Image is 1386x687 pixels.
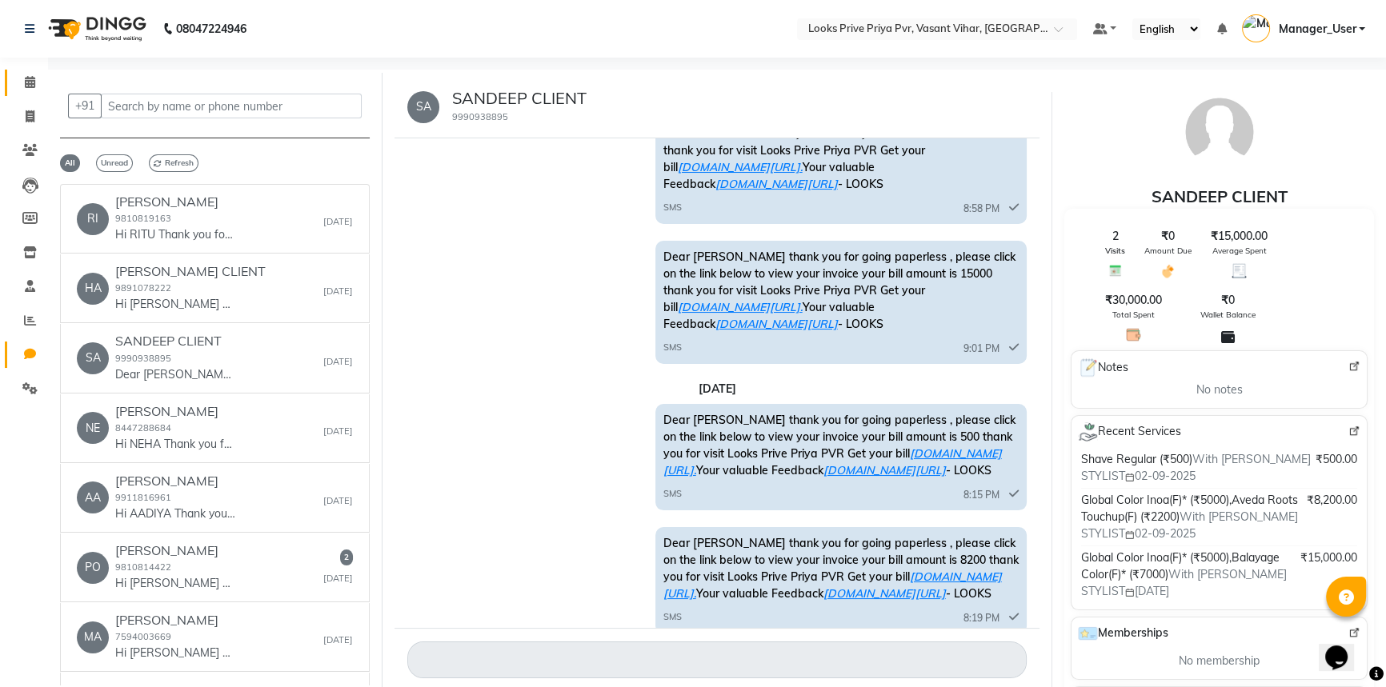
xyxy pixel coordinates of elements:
[340,549,353,565] span: 2
[101,94,362,118] input: Search by name or phone number
[176,6,246,51] b: 08047224946
[77,203,109,235] div: RI
[1160,263,1176,279] img: Amount Due Icon
[115,631,171,642] small: 7594003669
[77,342,109,374] div: SA
[663,536,1019,601] span: Dear [PERSON_NAME] thank you for going paperless , please click on the link below to view your in...
[823,463,946,477] a: [DOMAIN_NAME][URL]
[1126,327,1141,342] img: Total Spent Icon
[663,446,1002,477] a: [DOMAIN_NAME][URL].
[1242,14,1270,42] img: Manager_User
[77,481,109,513] div: AA
[663,569,1002,601] a: [DOMAIN_NAME][URL].
[1081,550,1280,581] span: Global Color Inoa(F)* (₹5000),Balayage Color(F)* (₹7000)
[77,273,109,305] div: HA
[1221,292,1235,309] span: ₹0
[323,572,353,585] small: [DATE]
[663,487,682,501] span: SMS
[96,154,133,172] span: Unread
[115,366,235,383] p: Dear [PERSON_NAME] thank you for going paperless , please click on the link below to view your in...
[323,285,353,298] small: [DATE]
[1307,492,1357,509] span: ₹8,200.00
[115,282,171,294] small: 9891078222
[115,404,235,419] h6: [PERSON_NAME]
[1078,357,1128,378] span: Notes
[963,488,999,502] span: 8:15 PM
[1319,623,1370,671] iframe: chat widget
[115,543,235,558] h6: [PERSON_NAME]
[1081,509,1298,541] span: With [PERSON_NAME] STYLIST 02-09-2025
[1081,567,1287,598] span: With [PERSON_NAME] STYLIST [DATE]
[963,202,999,216] span: 8:58 PM
[699,381,736,396] strong: [DATE]
[663,110,1015,191] span: Dear [PERSON_NAME] thank you for going paperless , please click on the link below to view your in...
[663,341,682,354] span: SMS
[115,264,266,279] h6: [PERSON_NAME] CLIENT
[115,505,235,522] p: Hi AADIYA Thank you for choosing Looks [PERSON_NAME]: Rs.12390/- Invoice Link: [DOMAIN_NAME][URL]...
[663,413,1015,477] span: Dear [PERSON_NAME] thank you for going paperless , please click on the link below to view your in...
[115,422,171,433] small: 8447288684
[1180,92,1260,172] img: avatar
[663,610,682,624] span: SMS
[1112,228,1119,245] span: 2
[963,611,999,625] span: 8:19 PM
[1112,309,1155,321] span: Total Spent
[1105,292,1162,309] span: ₹30,000.00
[323,355,353,369] small: [DATE]
[115,645,235,661] p: Hi [PERSON_NAME] Thank you for choosing Looks [PERSON_NAME]: Rs.6962/- Invoice Link: [DOMAIN_NAME...
[1064,185,1374,209] div: SANDEEP CLIENT
[1179,653,1260,669] span: No membership
[77,552,109,584] div: PO
[1212,245,1267,257] span: Average Spent
[1196,381,1243,398] span: No notes
[41,6,150,51] img: logo
[715,317,838,331] a: [DOMAIN_NAME][URL]
[1232,263,1247,278] img: Average Spent Icon
[115,561,171,573] small: 9810814422
[1078,624,1168,643] span: Memberships
[663,201,682,214] span: SMS
[60,154,80,172] span: All
[1081,493,1298,524] span: Global Color Inoa(F)* (₹5000),Aveda Roots Touchup(F) (₹2200)
[323,633,353,647] small: [DATE]
[963,342,999,356] span: 9:01 PM
[115,296,235,313] p: Hi [PERSON_NAME] Thank you for choosing Looks [PERSON_NAME]: Rs.5428/- Invoice Link: [DOMAIN_NAME...
[323,425,353,438] small: [DATE]
[115,353,171,364] small: 9990938895
[1200,309,1256,321] span: Wallet Balance
[1300,549,1357,566] span: ₹15,000.00
[1161,228,1175,245] span: ₹0
[1211,228,1268,245] span: ₹15,000.00
[77,621,109,653] div: MA
[115,213,171,224] small: 9810819163
[452,111,508,122] small: 9990938895
[678,300,803,314] a: [DOMAIN_NAME][URL].
[77,412,109,444] div: NE
[407,91,439,123] div: SA
[323,215,353,229] small: [DATE]
[149,154,198,172] span: Refresh
[115,473,235,489] h6: [PERSON_NAME]
[323,494,353,508] small: [DATE]
[1081,452,1192,466] span: Shave Regular (₹500)
[1105,245,1125,257] span: Visits
[68,94,102,118] button: +91
[663,250,1015,331] span: Dear [PERSON_NAME] thank you for going paperless , please click on the link below to view your in...
[115,194,235,210] h6: [PERSON_NAME]
[115,226,235,243] p: Hi RITU Thank you for choosing Looks [PERSON_NAME]: Rs.3068/- Invoice Link: [DOMAIN_NAME][URL] We...
[115,613,235,628] h6: [PERSON_NAME]
[115,436,235,453] p: Hi NEHA Thank you for choosing Looks [PERSON_NAME]: Rs.3186/- Invoice Link: [DOMAIN_NAME][URL] We...
[823,586,946,601] a: [DOMAIN_NAME][URL]
[1078,422,1181,441] span: Recent Services
[1278,21,1356,38] span: Manager_User
[115,334,235,349] h6: SANDEEP CLIENT
[678,160,803,174] a: [DOMAIN_NAME][URL].
[715,177,838,191] a: [DOMAIN_NAME][URL]
[115,492,171,503] small: 9911816961
[452,89,587,108] h5: SANDEEP CLIENT
[1316,451,1357,468] span: ₹500.00
[1144,245,1192,257] span: Amount Due
[1081,452,1311,483] span: With [PERSON_NAME] STYLIST 02-09-2025
[115,575,235,592] p: Hi [PERSON_NAME] Thank you for choosing Looks [PERSON_NAME]: Rs.4700/- Invoice Link: [DOMAIN_NAME...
